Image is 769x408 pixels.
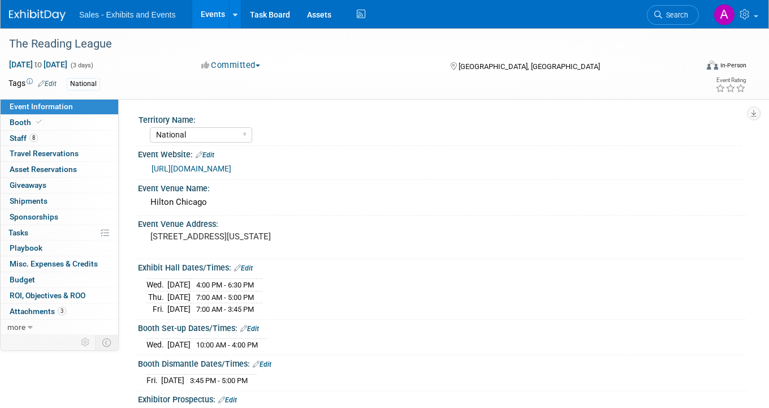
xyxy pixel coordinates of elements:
span: Playbook [10,243,42,252]
a: Giveaways [1,178,118,193]
a: Edit [240,325,259,333]
a: Tasks [1,225,118,240]
button: Committed [197,59,265,71]
a: Misc. Expenses & Credits [1,256,118,272]
div: Event Website: [138,146,746,161]
span: Sponsorships [10,212,58,221]
td: [DATE] [167,339,191,351]
div: Exhibitor Prospectus: [138,391,746,406]
div: Exhibit Hall Dates/Times: [138,259,746,274]
img: ExhibitDay [9,10,66,21]
div: Event Format [638,59,747,76]
a: Search [647,5,699,25]
a: Staff8 [1,131,118,146]
a: Attachments3 [1,304,118,319]
td: Toggle Event Tabs [96,335,119,350]
td: Wed. [146,339,167,351]
a: Edit [218,396,237,404]
a: more [1,320,118,335]
span: Travel Reservations [10,149,79,158]
img: Format-Inperson.png [707,61,718,70]
img: Alexandra Horne [714,4,735,25]
a: Asset Reservations [1,162,118,177]
span: Attachments [10,307,66,316]
span: Giveaways [10,181,46,190]
span: ROI, Objectives & ROO [10,291,85,300]
a: Edit [38,80,57,88]
div: Event Rating [715,78,746,83]
pre: [STREET_ADDRESS][US_STATE] [150,231,379,242]
span: Tasks [8,228,28,237]
div: Booth Dismantle Dates/Times: [138,355,746,370]
a: Event Information [1,99,118,114]
span: Shipments [10,196,47,205]
span: Staff [10,134,38,143]
div: Event Venue Address: [138,216,746,230]
span: Event Information [10,102,73,111]
td: Fri. [146,375,161,386]
td: Tags [8,78,57,91]
div: National [67,78,100,90]
a: Travel Reservations [1,146,118,161]
div: Booth Set-up Dates/Times: [138,320,746,334]
a: ROI, Objectives & ROO [1,288,118,303]
td: Wed. [146,278,167,291]
td: [DATE] [167,303,191,315]
span: more [7,323,25,332]
span: 7:00 AM - 3:45 PM [196,305,254,313]
div: The Reading League [5,34,684,54]
span: to [33,60,44,69]
span: Asset Reservations [10,165,77,174]
a: Edit [234,264,253,272]
div: Territory Name: [139,111,741,126]
td: Fri. [146,303,167,315]
span: [DATE] [DATE] [8,59,68,70]
span: 7:00 AM - 5:00 PM [196,293,254,302]
td: Personalize Event Tab Strip [76,335,96,350]
span: 4:00 PM - 6:30 PM [196,281,254,289]
div: Hilton Chicago [146,194,738,211]
a: Edit [253,360,271,368]
a: Sponsorships [1,209,118,225]
td: [DATE] [167,291,191,303]
span: Budget [10,275,35,284]
td: Thu. [146,291,167,303]
a: [URL][DOMAIN_NAME] [152,164,231,173]
td: [DATE] [161,375,184,386]
span: 8 [29,134,38,142]
span: Misc. Expenses & Credits [10,259,98,268]
span: 3:45 PM - 5:00 PM [190,376,248,385]
span: Search [662,11,688,19]
a: Budget [1,272,118,287]
span: 3 [58,307,66,315]
div: In-Person [720,61,746,70]
span: 10:00 AM - 4:00 PM [196,341,258,349]
span: Booth [10,118,44,127]
a: Playbook [1,240,118,256]
span: Sales - Exhibits and Events [79,10,175,19]
span: [GEOGRAPHIC_DATA], [GEOGRAPHIC_DATA] [459,62,600,71]
div: Event Venue Name: [138,180,746,194]
span: (3 days) [70,62,93,69]
i: Booth reservation complete [36,119,42,125]
a: Shipments [1,194,118,209]
td: [DATE] [167,278,191,291]
a: Booth [1,115,118,130]
a: Edit [196,151,214,159]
